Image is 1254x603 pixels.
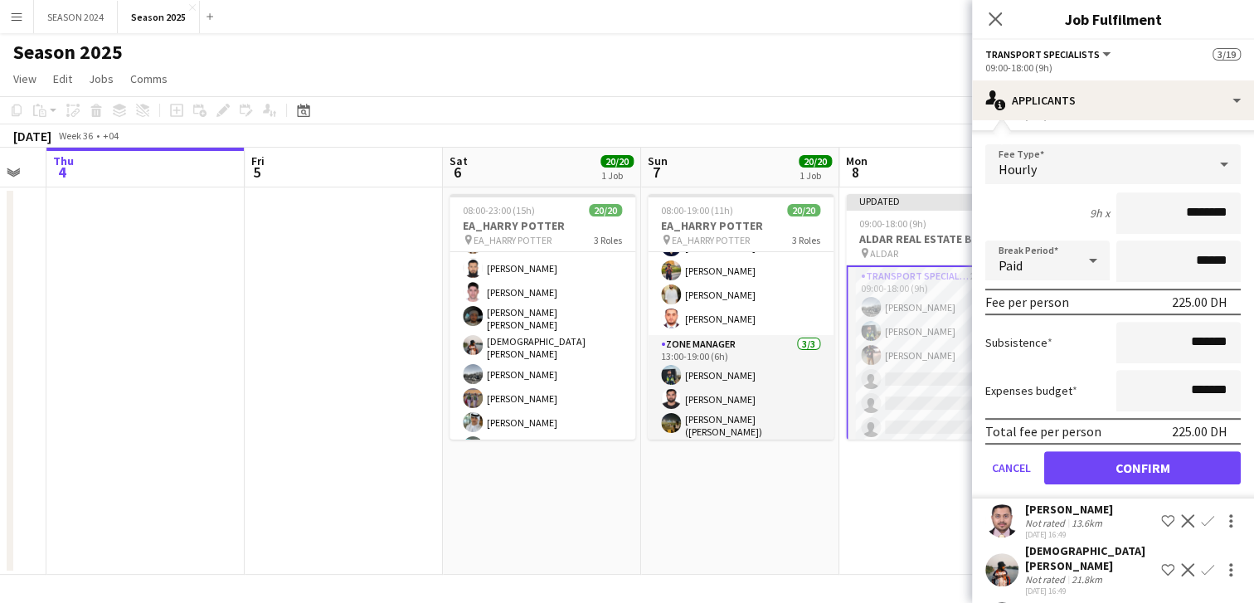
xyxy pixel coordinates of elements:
[648,153,668,168] span: Sun
[7,68,43,90] a: View
[985,423,1101,440] div: Total fee per person
[661,204,733,216] span: 08:00-19:00 (11h)
[846,194,1032,440] app-job-card: Updated09:00-18:00 (9h)6/19ALDAR REAL ESTATE BROKER ALDAR2 RolesTransport Specialists20A3/1609:00...
[1172,423,1227,440] div: 225.00 DH
[645,163,668,182] span: 7
[648,218,834,233] h3: EA_HARRY POTTER
[787,204,820,216] span: 20/20
[600,155,634,168] span: 20/20
[985,383,1077,398] label: Expenses budget
[13,40,123,65] h1: Season 2025
[985,48,1113,61] button: Transport Specialists
[1025,517,1068,529] div: Not rated
[450,153,468,168] span: Sat
[846,153,868,168] span: Mon
[601,169,633,182] div: 1 Job
[450,194,635,440] app-job-card: 08:00-23:00 (15h)20/20EA_HARRY POTTER EA_HARRY POTTER3 Roles[PERSON_NAME][PERSON_NAME][PERSON_NAM...
[972,8,1254,30] h3: Job Fulfilment
[474,234,552,246] span: EA_HARRY POTTER
[859,217,926,230] span: 09:00-18:00 (9h)
[1090,206,1110,221] div: 9h x
[999,257,1023,274] span: Paid
[1025,573,1068,586] div: Not rated
[450,156,635,535] app-card-role: [PERSON_NAME][PERSON_NAME][PERSON_NAME][PERSON_NAME][PERSON_NAME][PERSON_NAME] [PERSON_NAME][DEMO...
[1213,48,1241,61] span: 3/19
[999,161,1037,177] span: Hourly
[594,234,622,246] span: 3 Roles
[1044,451,1241,484] button: Confirm
[1025,543,1154,573] div: [DEMOGRAPHIC_DATA][PERSON_NAME]
[51,163,74,182] span: 4
[799,155,832,168] span: 20/20
[1068,573,1106,586] div: 21.8km
[870,247,898,260] span: ALDAR
[985,294,1069,310] div: Fee per person
[46,68,79,90] a: Edit
[843,163,868,182] span: 8
[53,71,72,86] span: Edit
[846,231,1032,246] h3: ALDAR REAL ESTATE BROKER
[1068,517,1106,529] div: 13.6km
[34,1,118,33] button: SEASON 2024
[53,153,74,168] span: Thu
[251,153,265,168] span: Fri
[89,71,114,86] span: Jobs
[82,68,120,90] a: Jobs
[846,194,1032,207] div: Updated
[463,204,535,216] span: 08:00-23:00 (15h)
[1172,294,1227,310] div: 225.00 DH
[648,194,834,440] app-job-card: 08:00-19:00 (11h)20/20EA_HARRY POTTER EA_HARRY POTTER3 Roles[PERSON_NAME][PERSON_NAME][PERSON_NAM...
[13,71,36,86] span: View
[249,163,265,182] span: 5
[447,163,468,182] span: 6
[130,71,168,86] span: Comms
[450,218,635,233] h3: EA_HARRY POTTER
[103,129,119,142] div: +04
[672,234,750,246] span: EA_HARRY POTTER
[985,335,1052,350] label: Subsistence
[1025,529,1113,540] div: [DATE] 16:49
[985,451,1038,484] button: Cancel
[985,48,1100,61] span: Transport Specialists
[118,1,200,33] button: Season 2025
[13,128,51,144] div: [DATE]
[972,80,1254,120] div: Applicants
[648,335,834,445] app-card-role: Zone Manager3/313:00-19:00 (6h)[PERSON_NAME][PERSON_NAME][PERSON_NAME] ([PERSON_NAME])
[792,234,820,246] span: 3 Roles
[1025,586,1154,596] div: [DATE] 16:49
[124,68,174,90] a: Comms
[985,61,1241,74] div: 09:00-18:00 (9h)
[800,169,831,182] div: 1 Job
[589,204,622,216] span: 20/20
[55,129,96,142] span: Week 36
[1025,502,1113,517] div: [PERSON_NAME]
